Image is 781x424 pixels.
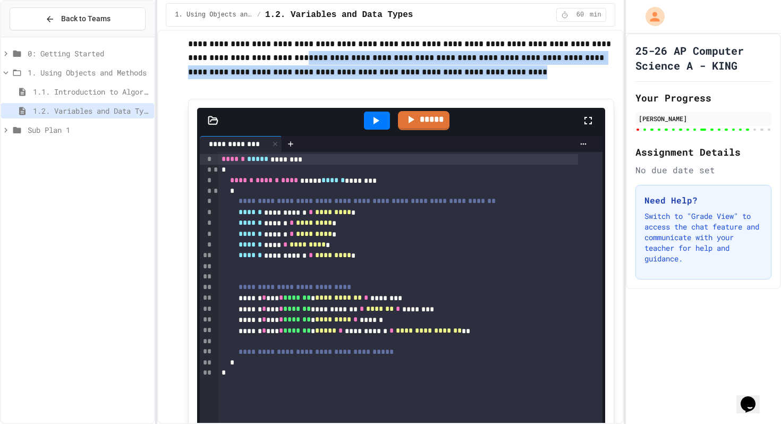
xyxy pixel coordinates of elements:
[61,13,111,24] span: Back to Teams
[572,11,589,19] span: 60
[639,114,768,123] div: [PERSON_NAME]
[257,11,261,19] span: /
[10,7,146,30] button: Back to Teams
[33,105,150,116] span: 1.2. Variables and Data Types
[634,4,667,29] div: My Account
[33,86,150,97] span: 1.1. Introduction to Algorithms, Programming, and Compilers
[644,194,762,207] h3: Need Help?
[28,67,150,78] span: 1. Using Objects and Methods
[590,11,601,19] span: min
[635,164,771,176] div: No due date set
[736,381,770,413] iframe: chat widget
[28,48,150,59] span: 0: Getting Started
[28,124,150,135] span: Sub Plan 1
[635,43,771,73] h1: 25-26 AP Computer Science A - KING
[265,9,413,21] span: 1.2. Variables and Data Types
[635,145,771,159] h2: Assignment Details
[175,11,252,19] span: 1. Using Objects and Methods
[635,90,771,105] h2: Your Progress
[644,211,762,264] p: Switch to "Grade View" to access the chat feature and communicate with your teacher for help and ...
